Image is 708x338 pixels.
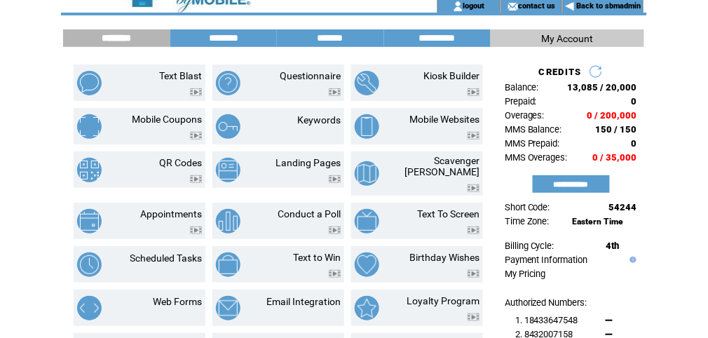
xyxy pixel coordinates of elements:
[266,296,341,307] a: Email Integration
[587,110,637,121] span: 0 / 200,000
[190,88,202,96] img: video.png
[216,114,240,139] img: keywords.png
[468,132,479,140] img: video.png
[190,175,202,183] img: video.png
[632,138,637,149] span: 0
[417,208,479,219] a: Text To Screen
[132,114,202,125] a: Mobile Coupons
[505,124,562,135] span: MMS Balance:
[293,252,341,263] a: Text to Win
[409,252,479,263] a: Birthday Wishes
[355,209,379,234] img: text-to-screen.png
[77,114,102,139] img: mobile-coupons.png
[453,1,463,12] img: account_icon.gif
[468,88,479,96] img: video.png
[355,161,379,186] img: scavenger-hunt.png
[297,114,341,126] a: Keywords
[508,1,518,12] img: contact_us_icon.gif
[407,295,479,306] a: Loyalty Program
[216,252,240,277] img: text-to-win.png
[609,202,637,212] span: 54244
[568,82,637,93] span: 13,085 / 20,000
[329,227,341,234] img: video.png
[542,33,594,44] span: My Account
[77,252,102,277] img: scheduled-tasks.png
[159,157,202,168] a: QR Codes
[505,269,546,279] a: My Pricing
[627,257,636,263] img: help.gif
[159,70,202,81] a: Text Blast
[505,297,587,308] span: Authorized Numbers:
[329,270,341,278] img: video.png
[130,252,202,264] a: Scheduled Tasks
[505,138,560,149] span: MMS Prepaid:
[216,296,240,320] img: email-integration.png
[505,152,568,163] span: MMS Overages:
[505,202,550,212] span: Short Code:
[573,217,624,227] span: Eastern Time
[355,296,379,320] img: loyalty-program.png
[329,88,341,96] img: video.png
[468,313,479,321] img: video.png
[77,209,102,234] img: appointments.png
[468,227,479,234] img: video.png
[355,252,379,277] img: birthday-wishes.png
[423,70,479,81] a: Kiosk Builder
[355,114,379,139] img: mobile-websites.png
[216,71,240,95] img: questionnaire.png
[505,241,554,251] span: Billing Cycle:
[565,1,576,12] img: backArrow.gif
[409,114,479,125] a: Mobile Websites
[577,1,641,11] a: Back to sbmadmin
[140,208,202,219] a: Appointments
[77,71,102,95] img: text-blast.png
[216,158,240,182] img: landing-pages.png
[596,124,637,135] span: 150 / 150
[606,241,620,251] span: 4th
[463,1,485,10] a: logout
[515,315,578,325] span: 1. 18433647548
[355,71,379,95] img: kiosk-builder.png
[278,208,341,219] a: Conduct a Poll
[505,216,550,227] span: Time Zone:
[329,175,341,183] img: video.png
[468,270,479,278] img: video.png
[280,70,341,81] a: Questionnaire
[216,209,240,234] img: conduct-a-poll.png
[468,184,479,192] img: video.png
[77,296,102,320] img: web-forms.png
[190,132,202,140] img: video.png
[505,255,588,265] a: Payment Information
[539,67,582,77] span: CREDITS
[77,158,102,182] img: qr-codes.png
[632,96,637,107] span: 0
[505,96,537,107] span: Prepaid:
[505,110,545,121] span: Overages:
[518,1,555,10] a: contact us
[404,155,479,177] a: Scavenger [PERSON_NAME]
[505,82,539,93] span: Balance:
[190,227,202,234] img: video.png
[153,296,202,307] a: Web Forms
[275,157,341,168] a: Landing Pages
[593,152,637,163] span: 0 / 35,000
